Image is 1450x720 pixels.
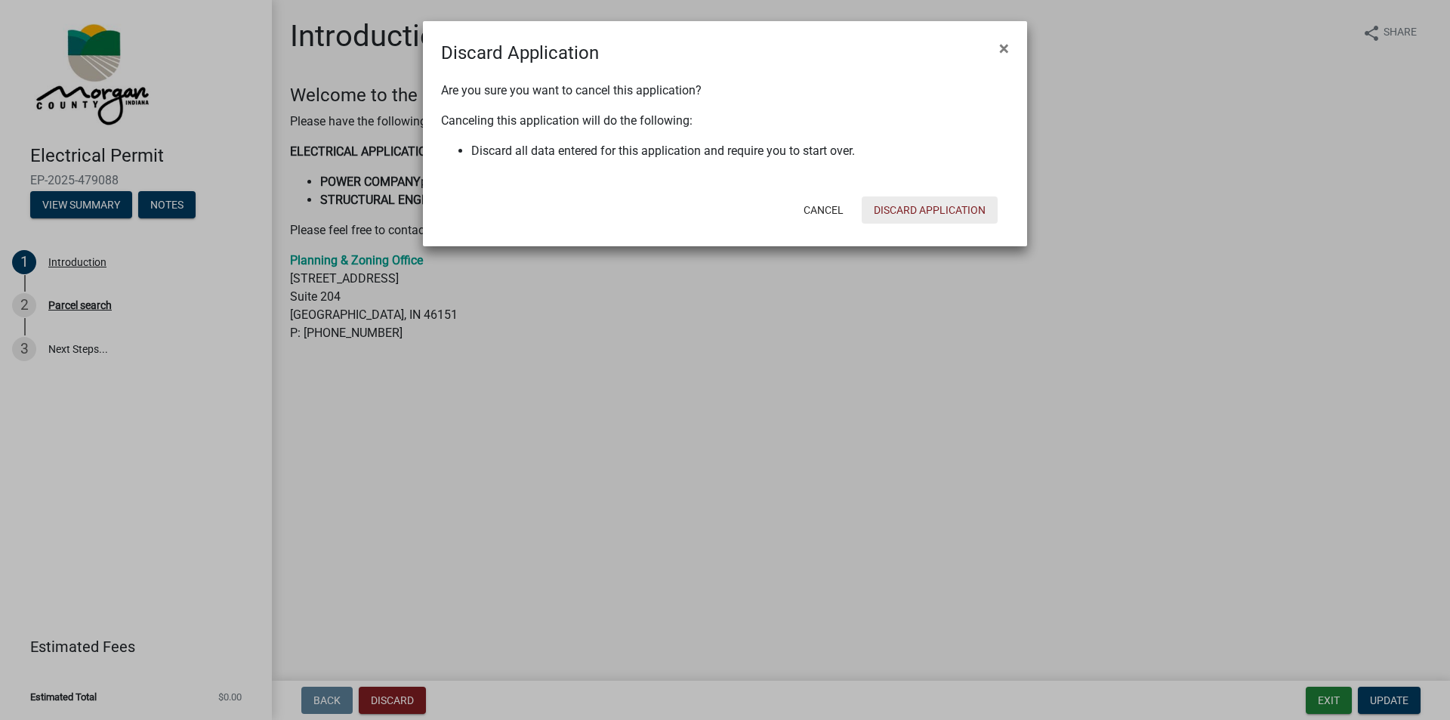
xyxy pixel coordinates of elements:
[471,142,1009,160] li: Discard all data entered for this application and require you to start over.
[791,196,856,224] button: Cancel
[441,82,1009,100] p: Are you sure you want to cancel this application?
[999,38,1009,59] span: ×
[441,112,1009,130] p: Canceling this application will do the following:
[441,39,599,66] h4: Discard Application
[862,196,998,224] button: Discard Application
[987,27,1021,70] button: Close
